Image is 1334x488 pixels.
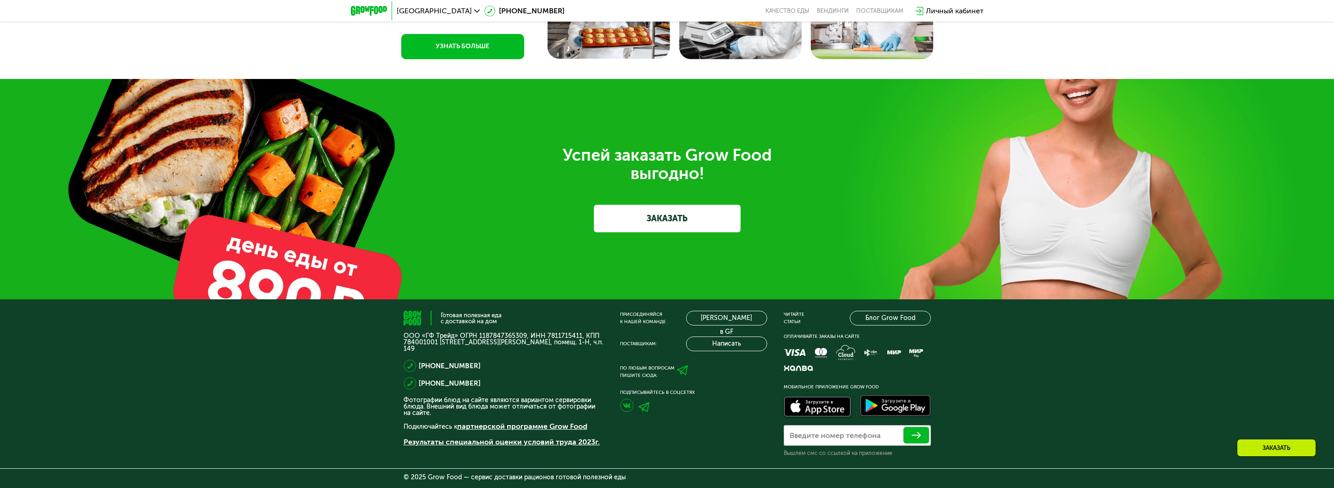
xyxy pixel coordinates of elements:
div: Поставщикам: [620,340,657,348]
div: По любым вопросам пишите сюда: [620,365,675,379]
div: Читайте статьи [784,311,804,325]
a: УЗНАТЬ БОЛЬШЕ [401,34,524,59]
a: Вендинги [817,7,849,15]
a: партнерской программе Grow Food [457,422,587,431]
div: Вышлем смс со ссылкой на приложение [784,449,931,457]
div: Заказать [1237,439,1316,457]
a: [PHONE_NUMBER] [419,378,481,389]
a: Качество еды [765,7,809,15]
button: Написать [686,337,767,351]
a: [PERSON_NAME] в GF [686,311,767,325]
a: [PHONE_NUMBER] [419,360,481,371]
div: Оплачивайте заказы на сайте [784,333,931,340]
div: Готовая полезная еда с доставкой на дом [441,312,502,324]
a: ЗАКАЗАТЬ [594,205,741,232]
div: поставщикам [856,7,903,15]
p: Подключайтесь к [404,421,603,432]
p: Фотографии блюд на сайте являются вариантом сервировки блюда. Внешний вид блюда может отличаться ... [404,397,603,416]
p: ООО «ГФ Трейд» ОГРН 1187847365309, ИНН 7811715411, КПП 784001001 [STREET_ADDRESS][PERSON_NAME], п... [404,333,603,352]
div: Мобильное приложение Grow Food [784,383,931,391]
div: Подписывайтесь в соцсетях [620,389,767,396]
div: © 2025 Grow Food — сервис доставки рационов готовой полезной еды [404,474,931,481]
img: Доступно в Google Play [858,393,933,420]
a: Блог Grow Food [850,311,931,325]
label: Введите номер телефона [790,433,880,438]
a: Результаты специальной оценки условий труда 2023г. [404,438,600,446]
div: Успей заказать Grow Food выгодно! [410,146,924,183]
span: [GEOGRAPHIC_DATA] [397,7,472,15]
a: [PHONE_NUMBER] [484,6,565,17]
div: Присоединяйся к нашей команде [620,311,666,325]
div: Личный кабинет [926,6,984,17]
